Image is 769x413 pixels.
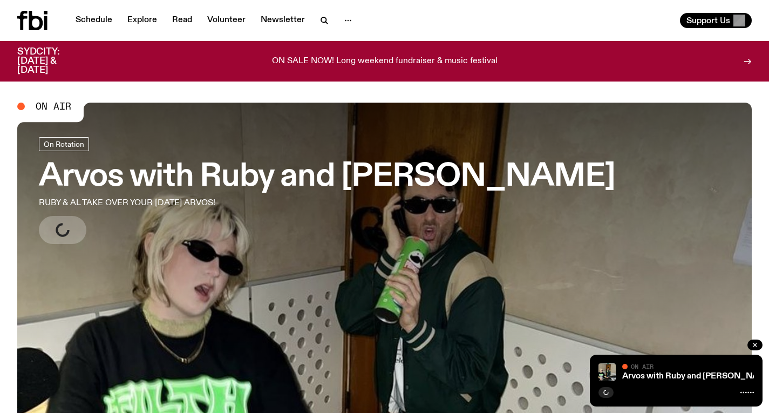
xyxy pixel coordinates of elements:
[680,13,752,28] button: Support Us
[44,140,84,148] span: On Rotation
[69,13,119,28] a: Schedule
[39,137,89,151] a: On Rotation
[121,13,164,28] a: Explore
[39,137,615,244] a: Arvos with Ruby and [PERSON_NAME]RUBY & AL TAKE OVER YOUR [DATE] ARVOS!
[598,363,616,381] img: Ruby wears a Collarbones t shirt and pretends to play the DJ decks, Al sings into a pringles can....
[254,13,311,28] a: Newsletter
[166,13,199,28] a: Read
[36,101,71,111] span: On Air
[272,57,498,66] p: ON SALE NOW! Long weekend fundraiser & music festival
[39,197,315,209] p: RUBY & AL TAKE OVER YOUR [DATE] ARVOS!
[686,16,730,25] span: Support Us
[631,363,654,370] span: On Air
[201,13,252,28] a: Volunteer
[17,48,86,75] h3: SYDCITY: [DATE] & [DATE]
[39,162,615,192] h3: Arvos with Ruby and [PERSON_NAME]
